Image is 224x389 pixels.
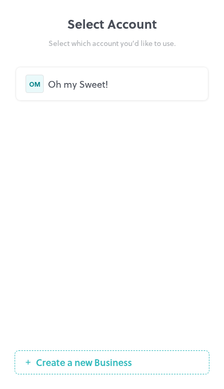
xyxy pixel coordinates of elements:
[15,38,209,49] div: Select which account you’d like to use.
[26,75,44,93] div: OM
[48,77,198,91] div: Oh my Sweet!
[15,350,209,374] button: Create a new Business
[15,15,209,33] div: Select Account
[31,357,137,368] span: Create a new Business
